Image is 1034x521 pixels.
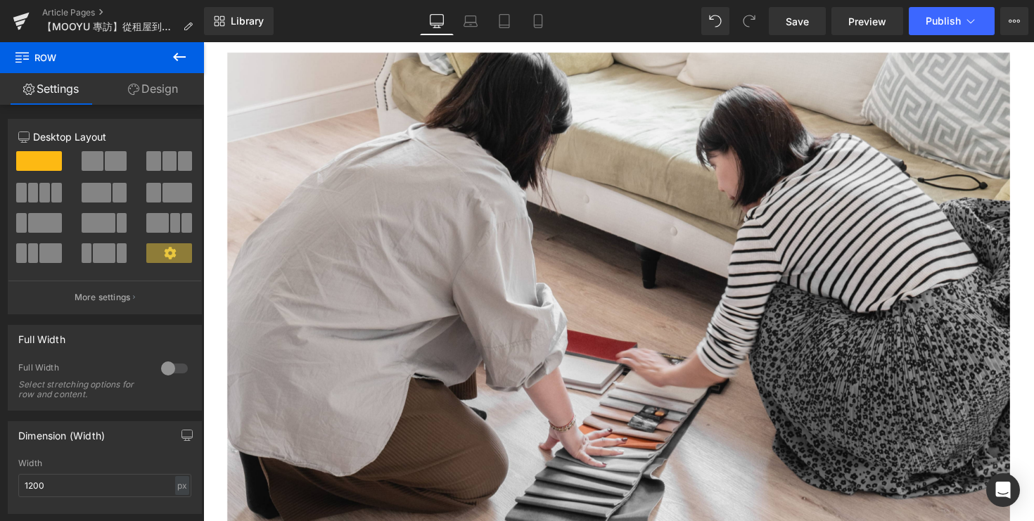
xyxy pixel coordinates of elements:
a: Mobile [521,7,555,35]
a: Article Pages [42,7,204,18]
a: Design [102,73,204,105]
div: Full Width [18,326,65,345]
span: Preview [848,14,886,29]
button: Redo [735,7,763,35]
a: Desktop [420,7,454,35]
span: Publish [926,15,961,27]
div: Open Intercom Messenger [986,473,1020,507]
button: More settings [8,281,201,314]
input: auto [18,474,191,497]
span: Library [231,15,264,27]
div: Dimension (Width) [18,422,105,442]
a: Tablet [487,7,521,35]
p: Desktop Layout [18,129,191,144]
div: Width [18,458,191,468]
span: Save [786,14,809,29]
a: New Library [204,7,274,35]
a: Laptop [454,7,487,35]
div: Select stretching options for row and content. [18,380,145,399]
div: px [175,476,189,495]
span: Row [14,42,155,73]
button: More [1000,7,1028,35]
button: Undo [701,7,729,35]
p: More settings [75,291,131,304]
span: 【MOOYU 專訪】從租屋到買房｜[PERSON_NAME]：真的感受到這就是我的家 [42,21,177,32]
div: Full Width [18,362,147,377]
a: Preview [831,7,903,35]
button: Publish [909,7,995,35]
